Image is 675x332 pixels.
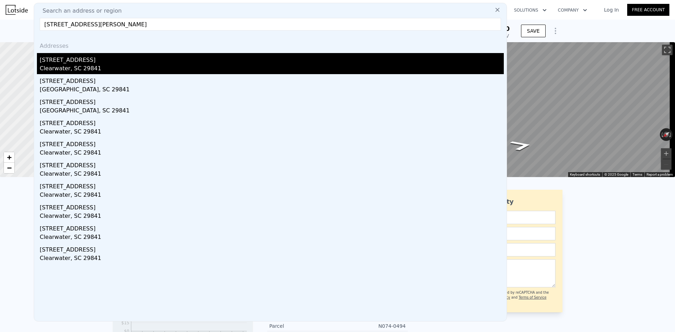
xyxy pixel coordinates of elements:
div: [STREET_ADDRESS] [40,158,504,170]
button: Show Options [548,24,562,38]
button: Solutions [508,4,552,17]
button: Keyboard shortcuts [570,172,600,177]
button: Rotate counterclockwise [660,128,664,141]
div: Clearwater, SC 29841 [40,128,504,137]
div: Clearwater, SC 29841 [40,233,504,243]
span: © 2025 Google [604,172,628,176]
tspan: $15 [121,320,129,325]
button: Company [552,4,593,17]
div: [STREET_ADDRESS] [40,116,504,128]
a: Zoom out [4,163,14,173]
span: − [7,163,12,172]
button: Zoom out [661,159,671,170]
div: Clearwater, SC 29841 [40,64,504,74]
button: Zoom in [661,148,671,159]
div: [STREET_ADDRESS] [40,180,504,191]
button: Reset the view [660,129,673,141]
button: SAVE [521,25,546,37]
div: [STREET_ADDRESS] [40,243,504,254]
div: This site is protected by reCAPTCHA and the Google and apply. [474,290,555,305]
div: N074-0494 [337,323,406,330]
div: [STREET_ADDRESS] [40,74,504,85]
div: [GEOGRAPHIC_DATA], SC 29841 [40,85,504,95]
div: Clearwater, SC 29841 [40,191,504,201]
div: [STREET_ADDRESS] [40,53,504,64]
a: Terms of Service [519,295,546,299]
img: Lotside [6,5,28,15]
div: Parcel [269,323,337,330]
div: [GEOGRAPHIC_DATA], SC 29841 [40,106,504,116]
a: Log In [596,6,627,13]
a: Report a problem [647,172,673,176]
div: Clearwater, SC 29841 [40,170,504,180]
div: [STREET_ADDRESS] [40,95,504,106]
div: Addresses [37,36,504,53]
a: Zoom in [4,152,14,163]
span: Search an address or region [37,7,122,15]
div: [STREET_ADDRESS] [40,201,504,212]
button: Rotate clockwise [669,128,673,141]
div: Clearwater, SC 29841 [40,149,504,158]
path: Go Southwest, Macon Ave [501,138,542,153]
input: Enter an address, city, region, neighborhood or zip code [40,18,501,31]
div: [STREET_ADDRESS] [40,222,504,233]
a: Terms (opens in new tab) [632,172,642,176]
button: Toggle fullscreen view [662,45,673,55]
div: Clearwater, SC 29841 [40,254,504,264]
div: Clearwater, SC 29841 [40,212,504,222]
a: Free Account [627,4,669,16]
span: + [7,153,12,162]
div: [STREET_ADDRESS] [40,137,504,149]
